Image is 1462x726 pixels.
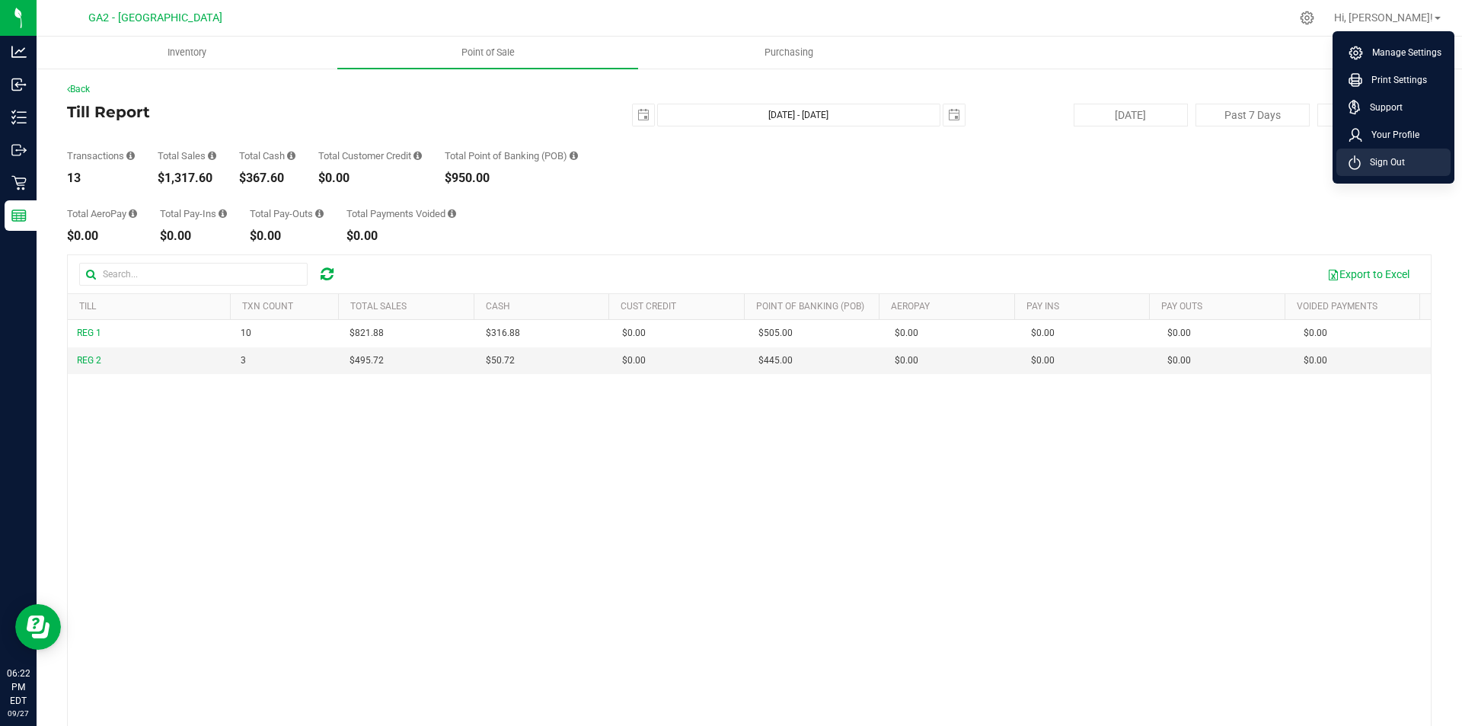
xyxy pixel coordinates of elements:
a: Purchasing [638,37,939,69]
div: 13 [67,172,135,184]
div: Manage settings [1298,11,1317,25]
span: $821.88 [350,326,384,341]
span: $316.88 [486,326,520,341]
div: Total Customer Credit [318,151,422,161]
inline-svg: Inventory [11,110,27,125]
i: Count of all successful payment transactions, possibly including voids, refunds, and cash-back fr... [126,151,135,161]
span: GA2 - [GEOGRAPHIC_DATA] [88,11,222,24]
div: Total Cash [239,151,295,161]
button: Export to Excel [1317,261,1419,287]
span: select [943,104,965,126]
div: $950.00 [445,172,578,184]
h4: Till Report [67,104,522,120]
inline-svg: Outbound [11,142,27,158]
a: Point of Sale [337,37,638,69]
div: $0.00 [160,230,227,242]
a: Cash [486,301,510,312]
span: 10 [241,326,251,341]
a: Voided Payments [1297,301,1377,312]
p: 06:22 PM EDT [7,667,30,708]
span: Point of Sale [441,46,535,59]
a: Inventory [37,37,337,69]
span: $0.00 [1167,353,1191,368]
i: Sum of all cash pay-outs removed from tills within the date range. [315,209,324,219]
i: Sum of all voided payment transaction amounts (excluding tips and transaction fees) within the da... [448,209,456,219]
div: Transactions [67,151,135,161]
div: Total Point of Banking (POB) [445,151,578,161]
inline-svg: Analytics [11,44,27,59]
inline-svg: Inbound [11,77,27,92]
span: REG 2 [77,355,101,366]
i: Sum of all cash pay-ins added to tills within the date range. [219,209,227,219]
span: Your Profile [1362,127,1419,142]
button: Past 30 Days [1317,104,1432,126]
span: $0.00 [1031,353,1055,368]
span: Print Settings [1362,72,1427,88]
p: 09/27 [7,708,30,719]
i: Sum of the successful, non-voided point-of-banking payment transaction amounts, both via payment ... [570,151,578,161]
div: Total Payments Voided [346,209,456,219]
button: [DATE] [1074,104,1188,126]
div: Total Pay-Outs [250,209,324,219]
a: AeroPay [891,301,930,312]
div: $1,317.60 [158,172,216,184]
span: Inventory [147,46,227,59]
span: Manage Settings [1363,45,1441,60]
div: $0.00 [67,230,137,242]
input: Search... [79,263,308,286]
span: $0.00 [895,326,918,341]
span: $0.00 [1304,326,1327,341]
div: Total Pay-Ins [160,209,227,219]
span: $0.00 [622,326,646,341]
a: Till [79,301,96,312]
span: $0.00 [622,353,646,368]
inline-svg: Retail [11,175,27,190]
a: TXN Count [242,301,293,312]
i: Sum of all successful, non-voided cash payment transaction amounts (excluding tips and transactio... [287,151,295,161]
span: $445.00 [758,353,793,368]
span: $0.00 [1167,326,1191,341]
a: Point of Banking (POB) [756,301,864,312]
span: $50.72 [486,353,515,368]
span: $505.00 [758,326,793,341]
span: Support [1361,100,1403,115]
a: Back [67,84,90,94]
div: Total AeroPay [67,209,137,219]
div: $0.00 [318,172,422,184]
div: Total Sales [158,151,216,161]
span: Sign Out [1361,155,1405,170]
a: Pay Outs [1161,301,1202,312]
inline-svg: Reports [11,208,27,223]
span: select [633,104,654,126]
span: Purchasing [744,46,834,59]
span: $0.00 [1304,353,1327,368]
button: Past 7 Days [1195,104,1310,126]
i: Sum of all successful, non-voided payment transaction amounts using account credit as the payment... [413,151,422,161]
div: $0.00 [346,230,456,242]
div: $367.60 [239,172,295,184]
iframe: Resource center [15,604,61,650]
li: Sign Out [1336,149,1451,176]
span: 3 [241,353,246,368]
span: Hi, [PERSON_NAME]! [1334,11,1433,24]
a: Support [1349,100,1444,115]
span: REG 1 [77,328,101,338]
span: $495.72 [350,353,384,368]
i: Sum of all successful, non-voided payment transaction amounts (excluding tips and transaction fee... [208,151,216,161]
a: Cust Credit [621,301,676,312]
i: Sum of all successful AeroPay payment transaction amounts for all purchases in the date range. Ex... [129,209,137,219]
a: Pay Ins [1026,301,1059,312]
a: Total Sales [350,301,407,312]
div: $0.00 [250,230,324,242]
span: $0.00 [895,353,918,368]
span: $0.00 [1031,326,1055,341]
